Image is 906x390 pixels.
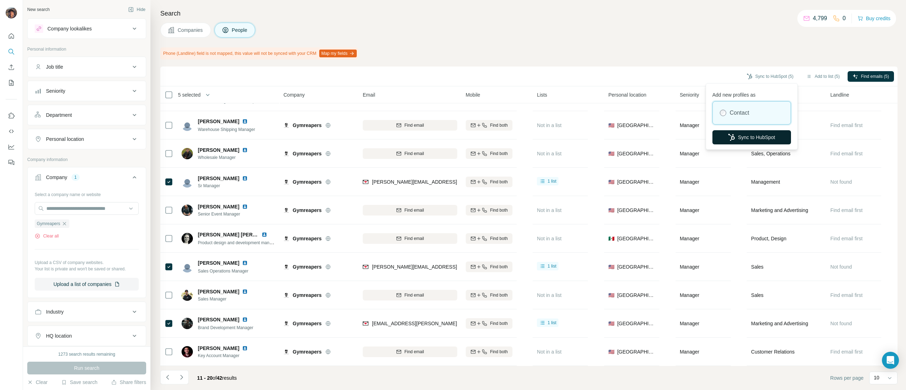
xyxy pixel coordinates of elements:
span: [PERSON_NAME] [198,316,239,323]
span: People [232,27,248,34]
img: LinkedIn logo [242,176,248,181]
img: Avatar [6,7,17,18]
span: Manager [680,321,699,326]
div: 1 [71,174,80,180]
span: 🇺🇸 [608,292,614,299]
button: Industry [28,303,146,320]
button: Sync to HubSpot (5) [742,71,798,82]
span: Not found [830,179,852,185]
span: Senior Event Manager [198,211,256,217]
span: [GEOGRAPHIC_DATA] [617,235,655,242]
button: Find email [363,120,457,131]
span: Gymreapers [37,220,60,227]
span: Manager [680,179,699,185]
span: [PERSON_NAME] [198,118,239,125]
span: Not found [830,264,852,270]
span: [PERSON_NAME] [198,345,239,352]
button: Clear all [35,233,59,239]
span: [PERSON_NAME][EMAIL_ADDRESS][PERSON_NAME][DOMAIN_NAME] [372,264,538,270]
span: Company [283,91,305,98]
span: Companies [178,27,203,34]
span: Product, Design [751,235,786,242]
span: [GEOGRAPHIC_DATA] [617,348,655,355]
span: [GEOGRAPHIC_DATA] [617,292,655,299]
span: Find email first [830,122,862,128]
span: Gymreapers [293,235,322,242]
span: [PERSON_NAME] [198,288,239,295]
button: Find both [466,120,512,131]
button: Company lookalikes [28,20,146,37]
div: New search [27,6,50,13]
button: Enrich CSV [6,61,17,74]
span: Find email first [830,207,862,213]
img: LinkedIn logo [242,289,248,294]
span: Find both [490,292,508,298]
button: Upload a list of companies [35,278,139,291]
span: 1 list [547,178,556,184]
img: Logo of Gymreapers [283,264,289,270]
button: Find both [466,262,512,272]
button: Find email [363,290,457,300]
span: [GEOGRAPHIC_DATA] [617,150,655,157]
span: Gymreapers [293,207,322,214]
div: Department [46,111,72,119]
button: Quick start [6,30,17,42]
span: Manager [680,292,699,298]
span: [GEOGRAPHIC_DATA] [617,320,655,327]
img: LinkedIn logo [242,345,248,351]
p: 10 [874,374,879,381]
span: Seniority [680,91,699,98]
span: 1 list [547,320,556,326]
span: Manager [680,264,699,270]
span: [PERSON_NAME] [198,175,239,182]
span: Manager [680,236,699,241]
button: Find both [466,148,512,159]
img: LinkedIn logo [242,119,248,124]
div: Phone (Landline) field is not mapped, this value will not be synced with your CRM [160,47,358,59]
img: LinkedIn logo [242,204,248,210]
button: Add to list (5) [801,71,845,82]
button: Save search [61,379,97,386]
span: Product design and development manager [198,240,278,245]
span: [EMAIL_ADDRESS][PERSON_NAME][DOMAIN_NAME] [372,321,497,326]
img: Avatar [182,289,193,301]
button: Feedback [6,156,17,169]
img: Logo of Gymreapers [283,292,289,298]
span: 🇺🇸 [608,178,614,185]
span: Find email first [830,349,862,355]
button: Department [28,107,146,124]
button: My lists [6,76,17,89]
span: [PERSON_NAME][EMAIL_ADDRESS][PERSON_NAME][DOMAIN_NAME] [372,179,538,185]
span: [PERSON_NAME] [PERSON_NAME] [198,232,282,237]
img: Avatar [182,318,193,329]
span: Marketing and Advertising [751,207,808,214]
button: Use Surfe API [6,125,17,138]
span: 5 selected [178,91,201,98]
img: provider findymail logo [363,320,368,327]
span: Gymreapers [293,178,322,185]
button: Sync to HubSpot [712,130,791,144]
span: [PERSON_NAME] [198,259,239,266]
img: Logo of Gymreapers [283,321,289,326]
button: Buy credits [858,13,890,23]
img: Avatar [182,205,193,216]
span: Customer Relations [751,348,795,355]
span: Manager [680,207,699,213]
span: Find both [490,320,508,327]
span: 🇺🇸 [608,263,614,270]
span: Find both [490,207,508,213]
span: 🇺🇸 [608,150,614,157]
img: Avatar [182,261,193,273]
span: Not in a list [537,122,561,128]
button: Navigate to next page [174,370,189,384]
span: Find both [490,349,508,355]
img: Avatar [182,346,193,357]
span: Find both [490,179,508,185]
button: Personal location [28,131,146,148]
span: 🇺🇸 [608,348,614,355]
p: Upload a CSV of company websites. [35,259,139,266]
button: Find emails (5) [848,71,894,82]
span: Find both [490,264,508,270]
span: Mobile [466,91,480,98]
span: Find both [490,122,508,128]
